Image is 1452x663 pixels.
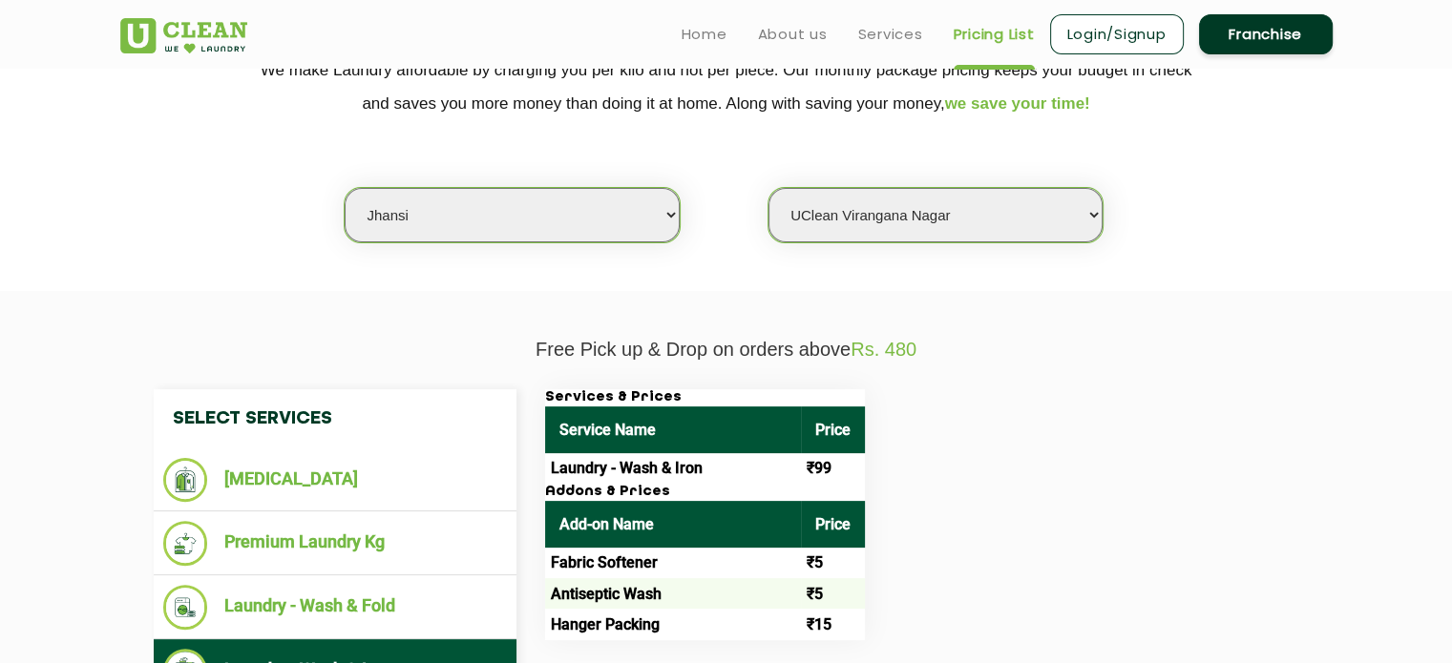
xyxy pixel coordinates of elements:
[945,94,1090,113] span: we save your time!
[163,585,208,630] img: Laundry - Wash & Fold
[163,458,507,502] li: [MEDICAL_DATA]
[545,578,801,609] td: Antiseptic Wash
[801,406,865,453] th: Price
[120,339,1333,361] p: Free Pick up & Drop on orders above
[545,609,801,639] td: Hanger Packing
[163,521,507,566] li: Premium Laundry Kg
[120,18,247,53] img: UClean Laundry and Dry Cleaning
[1050,14,1184,54] a: Login/Signup
[154,389,516,448] h4: Select Services
[858,23,923,46] a: Services
[851,339,916,360] span: Rs. 480
[545,484,865,501] h3: Addons & Prices
[801,578,865,609] td: ₹5
[801,609,865,639] td: ₹15
[758,23,828,46] a: About us
[163,585,507,630] li: Laundry - Wash & Fold
[545,548,801,578] td: Fabric Softener
[545,501,801,548] th: Add-on Name
[954,23,1035,46] a: Pricing List
[163,521,208,566] img: Premium Laundry Kg
[120,53,1333,120] p: We make Laundry affordable by charging you per kilo and not per piece. Our monthly package pricin...
[682,23,727,46] a: Home
[545,389,865,406] h3: Services & Prices
[801,501,865,548] th: Price
[163,458,208,502] img: Dry Cleaning
[801,548,865,578] td: ₹5
[1199,14,1333,54] a: Franchise
[545,406,801,453] th: Service Name
[545,453,801,484] td: Laundry - Wash & Iron
[801,453,865,484] td: ₹99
